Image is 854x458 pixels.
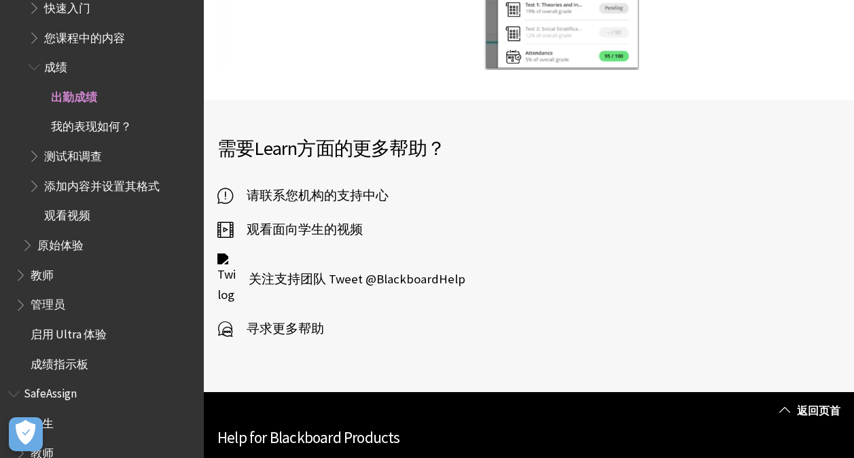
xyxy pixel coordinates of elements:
h2: Help for Blackboard Products [217,426,840,450]
a: Twitter logo 关注支持团队 Tweet @BlackboardHelp [217,253,465,305]
span: 管理员 [31,294,65,312]
span: 观看视频 [44,205,90,223]
a: 请联系您机构的支持中心 [217,186,389,206]
img: Twitter logo [217,253,235,305]
h2: 需要 方面的更多帮助？ [217,134,840,162]
span: 成绩 [44,56,67,74]
span: 出勤成绩 [51,86,97,104]
span: 教师 [31,264,54,282]
a: 观看面向学生的视频 [217,219,363,240]
span: 观看面向学生的视频 [233,219,363,240]
span: 启用 Ultra 体验 [31,323,107,341]
span: 学生 [31,412,54,430]
span: 我的表现如何？ [51,116,132,134]
span: SafeAssign [24,383,77,401]
button: Open Preferences [9,417,43,451]
span: Learn [254,136,297,160]
span: 您课程中的内容 [44,27,125,45]
span: 测试和调查 [44,145,102,163]
span: 寻求更多帮助 [233,319,324,339]
a: 返回页首 [769,398,854,423]
a: 寻求更多帮助 [217,319,324,339]
span: 添加内容并设置其格式 [44,175,160,193]
span: 关注支持团队 Tweet @BlackboardHelp [235,269,465,289]
span: 原始体验 [37,234,84,252]
span: 成绩指示板 [31,353,88,371]
span: 请联系您机构的支持中心 [233,186,389,206]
